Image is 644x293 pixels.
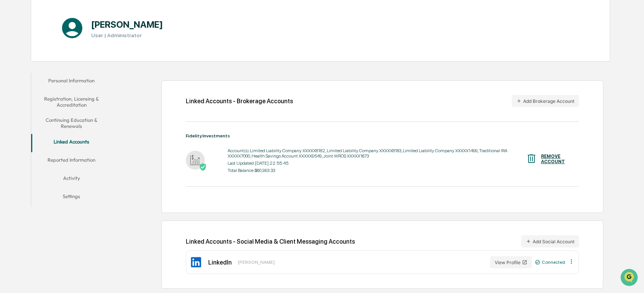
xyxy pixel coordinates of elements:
div: Last Updated: [DATE] 22:55:45 [228,161,526,166]
button: View Profile [490,256,532,268]
div: REMOVE ACCOUNT [541,154,568,164]
button: Start new chat [129,60,138,69]
div: 🖐️ [8,135,14,142]
div: Past conversations [8,84,51,90]
div: Connected [535,260,565,265]
button: Add Brokerage Account [512,95,579,107]
span: Data Lookup [15,149,48,157]
h1: [PERSON_NAME] [91,19,163,30]
button: Reported Information [31,152,112,170]
span: [PERSON_NAME] [24,103,62,109]
button: Registration, Licensing & Accreditation [31,91,112,113]
img: Active [199,163,207,171]
img: Cameron Burns [8,96,20,108]
div: Linked Accounts - Social Media & Client Messaging Accounts [186,235,579,247]
button: See all [118,83,138,92]
img: REMOVE ACCOUNT [526,153,537,164]
button: Linked Accounts [31,134,112,152]
iframe: Open customer support [620,268,640,288]
a: 🗄️Attestations [52,132,97,145]
span: [DATE] [67,103,83,109]
div: We're available if you need us! [26,66,96,72]
div: secondary tabs example [31,73,112,207]
span: Attestations [63,135,94,142]
div: Start new chat [26,58,125,66]
div: Linked Accounts - Brokerage Accounts [186,98,293,105]
div: Total Balance: $60,993.33 [228,168,526,173]
img: 1746055101610-c473b297-6a78-478c-a979-82029cc54cd1 [8,58,21,72]
button: Continuing Education & Renewals [31,112,112,134]
img: Fidelity Investments - Active [186,151,205,170]
img: 1746055101610-c473b297-6a78-478c-a979-82029cc54cd1 [15,104,21,110]
img: LinkedIn Icon [190,256,202,268]
div: 🗄️ [55,135,61,142]
span: • [63,103,66,109]
span: Preclearance [15,135,49,142]
span: Pylon [76,168,92,173]
a: Powered byPylon [54,167,92,173]
div: Account(s): Limited Liability Company XXXXX8182, Limited Liability Company XXXXX8183, Limited Lia... [228,148,526,159]
a: 🖐️Preclearance [5,132,52,145]
div: 🔎 [8,150,14,156]
button: Activity [31,170,112,189]
h3: User | Administrator [91,32,163,38]
div: Fidelity Investments [186,133,579,139]
button: Personal Information [31,73,112,91]
button: Add Social Account [521,235,579,247]
button: Settings [31,189,112,207]
a: 🔎Data Lookup [5,146,51,160]
div: LinkedIn [208,259,232,266]
p: How can we help? [8,16,138,28]
div: [PERSON_NAME] [238,260,275,265]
